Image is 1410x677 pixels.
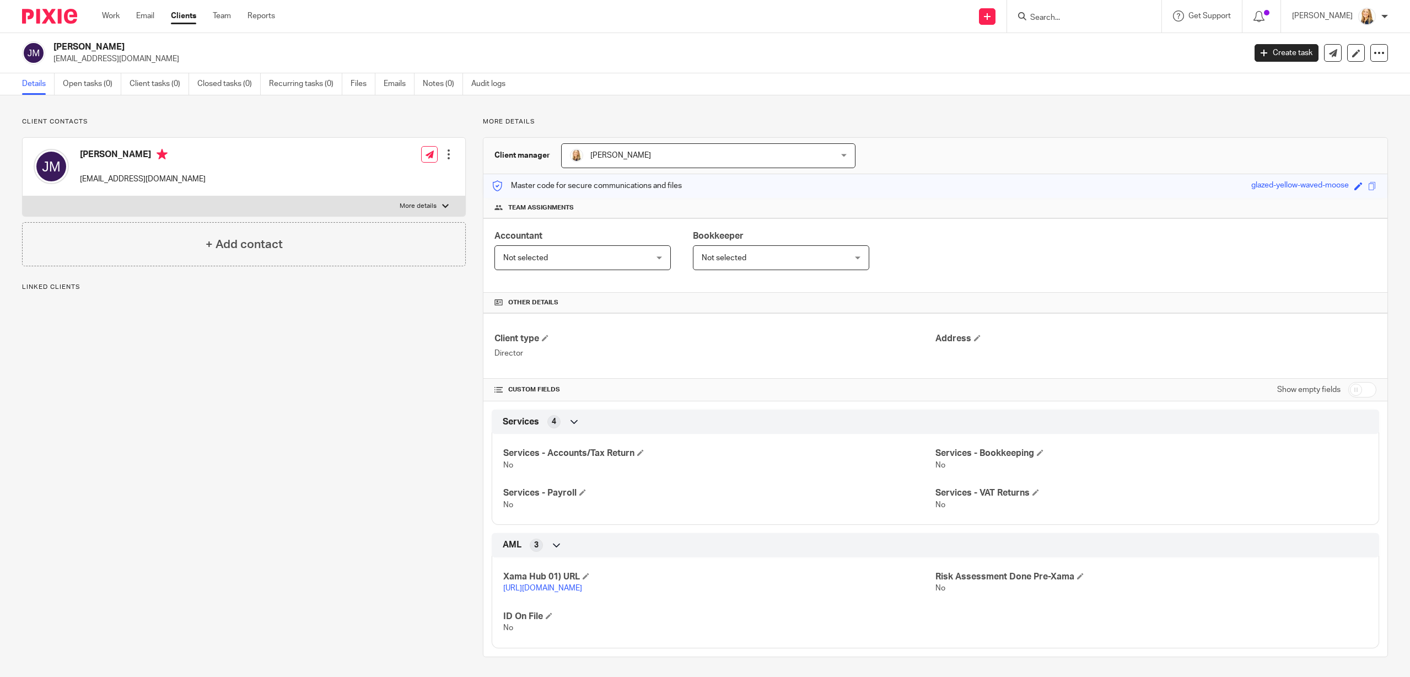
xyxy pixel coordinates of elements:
p: [EMAIL_ADDRESS][DOMAIN_NAME] [53,53,1238,65]
span: No [935,501,945,509]
h2: [PERSON_NAME] [53,41,1001,53]
h3: Client manager [494,150,550,161]
h4: CUSTOM FIELDS [494,385,935,394]
h4: [PERSON_NAME] [80,149,206,163]
a: Files [351,73,375,95]
a: Recurring tasks (0) [269,73,342,95]
p: [EMAIL_ADDRESS][DOMAIN_NAME] [80,174,206,185]
span: Services [503,416,539,428]
img: Headshot%20White%20Background.jpg [1358,8,1376,25]
span: No [935,584,945,592]
a: Audit logs [471,73,514,95]
a: Create task [1255,44,1318,62]
a: Open tasks (0) [63,73,121,95]
span: Not selected [503,254,548,262]
span: No [503,624,513,632]
input: Search [1029,13,1128,23]
p: Client contacts [22,117,466,126]
span: 4 [552,416,556,427]
span: No [935,461,945,469]
h4: Address [935,333,1376,345]
i: Primary [157,149,168,160]
a: Team [213,10,231,22]
h4: Services - Payroll [503,487,935,499]
img: Pixie [22,9,77,24]
h4: + Add contact [206,236,283,253]
span: [PERSON_NAME] [590,152,651,159]
span: Other details [508,298,558,307]
p: Linked clients [22,283,466,292]
a: Closed tasks (0) [197,73,261,95]
a: Emails [384,73,415,95]
p: More details [400,202,437,211]
span: AML [503,539,521,551]
h4: Xama Hub 01) URL [503,571,935,583]
a: Details [22,73,55,95]
h4: Services - VAT Returns [935,487,1368,499]
h4: Risk Assessment Done Pre-Xama [935,571,1368,583]
a: Reports [247,10,275,22]
p: More details [483,117,1388,126]
span: No [503,501,513,509]
h4: Client type [494,333,935,345]
a: Clients [171,10,196,22]
a: Work [102,10,120,22]
h4: Services - Bookkeeping [935,448,1368,459]
img: svg%3E [22,41,45,65]
span: Bookkeeper [693,232,744,240]
a: Client tasks (0) [130,73,189,95]
p: [PERSON_NAME] [1292,10,1353,22]
span: Not selected [702,254,746,262]
span: Team assignments [508,203,574,212]
a: Notes (0) [423,73,463,95]
span: No [503,461,513,469]
p: Director [494,348,935,359]
p: Master code for secure communications and files [492,180,682,191]
div: glazed-yellow-waved-moose [1251,180,1349,192]
img: Headshot%20White%20Background.jpg [570,149,583,162]
span: Accountant [494,232,542,240]
a: Email [136,10,154,22]
h4: ID On File [503,611,935,622]
img: svg%3E [34,149,69,184]
span: Get Support [1188,12,1231,20]
a: [URL][DOMAIN_NAME] [503,584,582,592]
label: Show empty fields [1277,384,1341,395]
span: 3 [534,540,539,551]
h4: Services - Accounts/Tax Return [503,448,935,459]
